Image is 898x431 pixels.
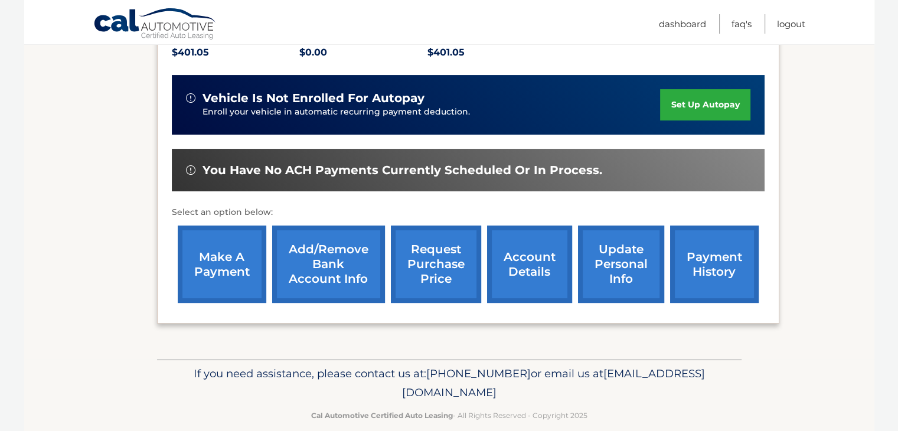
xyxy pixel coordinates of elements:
a: Cal Automotive [93,8,217,42]
a: request purchase price [391,226,481,303]
a: account details [487,226,572,303]
strong: Cal Automotive Certified Auto Leasing [311,411,453,420]
a: Logout [777,14,805,34]
span: [EMAIL_ADDRESS][DOMAIN_NAME] [402,367,705,399]
span: vehicle is not enrolled for autopay [203,91,424,106]
p: - All Rights Reserved - Copyright 2025 [165,409,734,422]
p: If you need assistance, please contact us at: or email us at [165,364,734,402]
a: FAQ's [732,14,752,34]
a: payment history [670,226,759,303]
a: make a payment [178,226,266,303]
img: alert-white.svg [186,165,195,175]
a: Add/Remove bank account info [272,226,385,303]
p: $401.05 [172,44,300,61]
span: [PHONE_NUMBER] [426,367,531,380]
span: You have no ACH payments currently scheduled or in process. [203,163,602,178]
p: $401.05 [427,44,556,61]
a: Dashboard [659,14,706,34]
img: alert-white.svg [186,93,195,103]
a: set up autopay [660,89,750,120]
p: Select an option below: [172,205,765,220]
p: Enroll your vehicle in automatic recurring payment deduction. [203,106,661,119]
p: $0.00 [299,44,427,61]
a: update personal info [578,226,664,303]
